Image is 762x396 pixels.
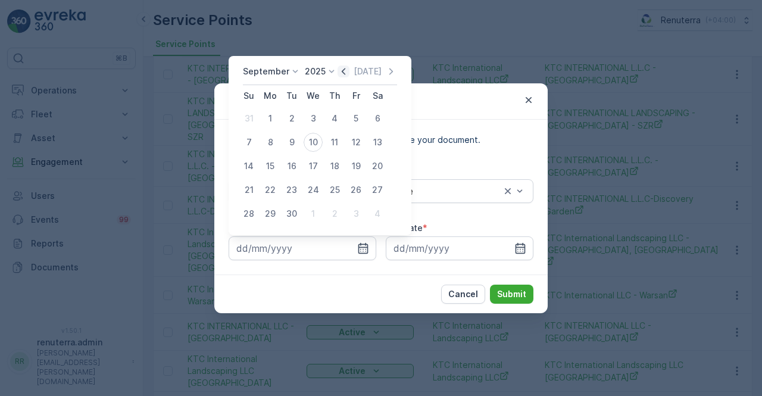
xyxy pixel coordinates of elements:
[346,109,366,128] div: 5
[261,204,280,223] div: 29
[302,85,324,107] th: Wednesday
[243,66,289,77] p: September
[304,204,323,223] div: 1
[386,236,533,260] input: dd/mm/yyyy
[325,109,344,128] div: 4
[448,288,478,300] p: Cancel
[282,109,301,128] div: 2
[324,85,345,107] th: Thursday
[346,157,366,176] div: 19
[325,204,344,223] div: 2
[261,109,280,128] div: 1
[345,85,367,107] th: Friday
[239,109,258,128] div: 31
[238,85,260,107] th: Sunday
[282,204,301,223] div: 30
[368,180,387,199] div: 27
[229,236,376,260] input: dd/mm/yyyy
[304,133,323,152] div: 10
[282,133,301,152] div: 9
[261,180,280,199] div: 22
[346,204,366,223] div: 3
[346,133,366,152] div: 12
[239,180,258,199] div: 21
[325,157,344,176] div: 18
[304,180,323,199] div: 24
[282,157,301,176] div: 16
[346,180,366,199] div: 26
[490,285,533,304] button: Submit
[239,157,258,176] div: 14
[368,109,387,128] div: 6
[367,85,388,107] th: Saturday
[368,157,387,176] div: 20
[239,133,258,152] div: 7
[497,288,526,300] p: Submit
[325,133,344,152] div: 11
[305,66,326,77] p: 2025
[304,109,323,128] div: 3
[239,204,258,223] div: 28
[325,180,344,199] div: 25
[260,85,281,107] th: Monday
[354,66,382,77] p: [DATE]
[261,157,280,176] div: 15
[304,157,323,176] div: 17
[368,133,387,152] div: 13
[368,204,387,223] div: 4
[441,285,485,304] button: Cancel
[281,85,302,107] th: Tuesday
[282,180,301,199] div: 23
[261,133,280,152] div: 8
